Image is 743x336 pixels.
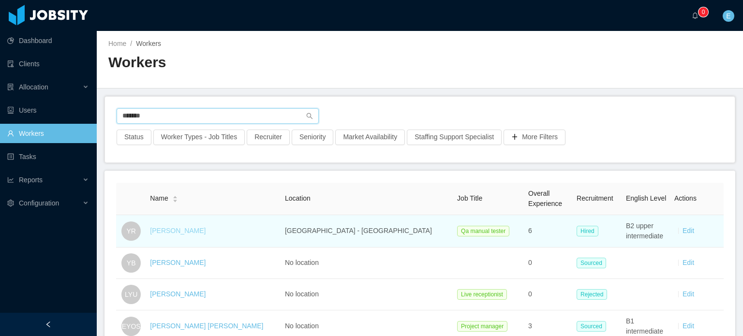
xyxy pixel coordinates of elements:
[19,199,59,207] span: Configuration
[524,215,573,248] td: 6
[577,321,606,332] span: Sourced
[622,215,670,248] td: B2 upper intermediate
[19,176,43,184] span: Reports
[127,253,136,273] span: YB
[577,258,606,268] span: Sourced
[150,227,206,234] a: [PERSON_NAME]
[130,40,132,47] span: /
[281,248,453,279] td: No location
[150,290,206,298] a: [PERSON_NAME]
[683,290,694,298] a: Edit
[577,194,613,202] span: Recruitment
[247,130,290,145] button: Recruiter
[125,285,137,304] span: LYU
[285,194,311,202] span: Location
[626,194,666,202] span: English Level
[577,289,607,300] span: Rejected
[726,10,730,22] span: E
[7,54,89,73] a: icon: auditClients
[172,198,178,201] i: icon: caret-down
[457,194,482,202] span: Job Title
[117,130,151,145] button: Status
[683,227,694,234] a: Edit
[692,12,698,19] i: icon: bell
[335,130,405,145] button: Market Availability
[7,124,89,143] a: icon: userWorkers
[577,290,611,298] a: Rejected
[457,289,507,300] span: Live receptionist
[172,195,178,198] i: icon: caret-up
[172,194,178,201] div: Sort
[7,200,14,206] i: icon: setting
[19,83,48,91] span: Allocation
[126,221,135,241] span: YR
[577,227,602,234] a: Hired
[683,322,694,330] a: Edit
[683,259,694,266] a: Edit
[150,193,168,204] span: Name
[524,279,573,310] td: 0
[7,101,89,120] a: icon: robotUsers
[674,194,697,202] span: Actions
[457,226,509,236] span: Qa manual tester
[7,31,89,50] a: icon: pie-chartDashboard
[577,322,610,330] a: Sourced
[528,190,562,207] span: Overall Experience
[504,130,565,145] button: icon: plusMore Filters
[122,317,141,336] span: EYOS
[7,176,14,183] i: icon: line-chart
[7,84,14,90] i: icon: solution
[407,130,502,145] button: Staffing Support Specialist
[577,259,610,266] a: Sourced
[281,279,453,310] td: No location
[577,226,598,236] span: Hired
[150,259,206,266] a: [PERSON_NAME]
[698,7,708,17] sup: 0
[306,113,313,119] i: icon: search
[281,215,453,248] td: [GEOGRAPHIC_DATA] - [GEOGRAPHIC_DATA]
[136,40,161,47] span: Workers
[108,53,420,73] h2: Workers
[108,40,126,47] a: Home
[292,130,333,145] button: Seniority
[524,248,573,279] td: 0
[7,147,89,166] a: icon: profileTasks
[153,130,245,145] button: Worker Types - Job Titles
[150,322,263,330] a: [PERSON_NAME] [PERSON_NAME]
[457,321,507,332] span: Project manager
